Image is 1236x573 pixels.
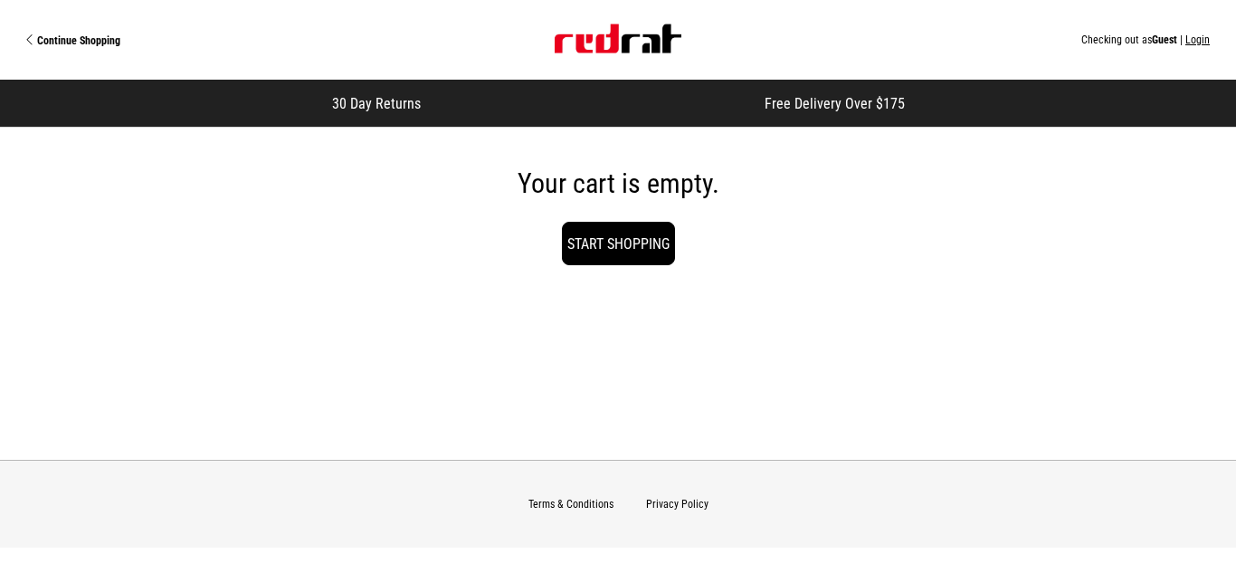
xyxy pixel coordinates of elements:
iframe: Customer reviews powered by Trustpilot [457,94,728,112]
a: Start Shopping [562,222,675,265]
button: Login [1185,33,1210,46]
span: Guest [1152,33,1177,46]
a: Privacy Policy [646,498,708,511]
span: Free Delivery Over $175 [765,95,905,112]
p: Your cart is empty. [26,173,1210,195]
a: Continue Shopping [26,33,322,47]
span: Continue Shopping [37,34,120,47]
span: | [1180,33,1183,46]
a: Terms & Conditions [528,498,613,511]
span: 30 Day Returns [332,95,421,112]
div: Checking out as [322,33,1210,46]
img: Red Rat [555,24,681,53]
